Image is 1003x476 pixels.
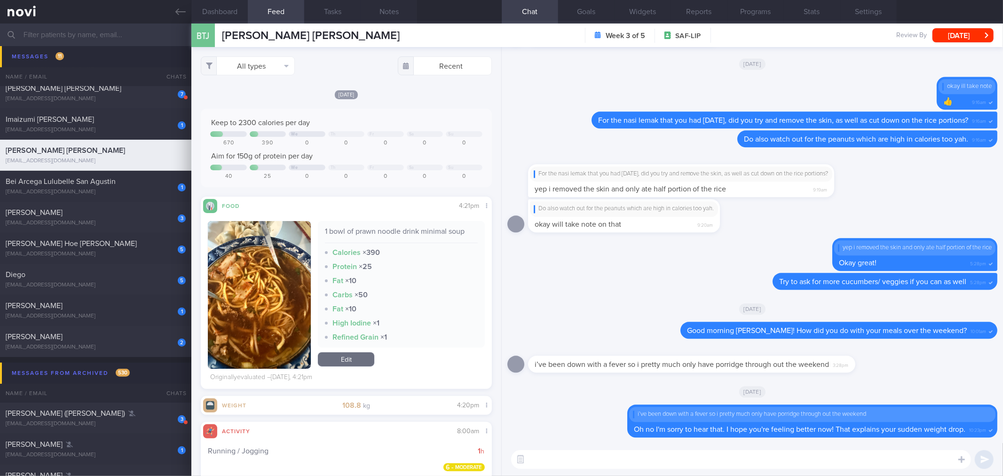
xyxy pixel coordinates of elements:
[6,189,186,196] div: [EMAIL_ADDRESS][DOMAIN_NAME]
[222,30,400,41] span: [PERSON_NAME] [PERSON_NAME]
[217,401,255,409] div: Weight
[970,258,986,267] span: 5:28pm
[332,277,343,285] strong: Fat
[813,184,828,193] span: 9:19am
[409,132,414,137] div: Sa
[446,464,456,471] span: 6
[970,277,986,286] span: 5:28pm
[478,447,481,455] strong: 1
[380,333,387,341] strong: × 1
[6,441,63,448] span: [PERSON_NAME]
[6,178,116,185] span: Bei Arcega Lulubelle San Agustin
[9,367,132,380] div: Messages from Archived
[363,249,380,256] strong: × 390
[969,425,986,434] span: 10:23pm
[739,303,766,315] span: [DATE]
[448,132,453,137] div: Su
[534,205,714,213] div: Do also watch out for the peanuts which are high in calories too yah.
[332,291,353,299] strong: Carbs
[211,152,313,160] span: Aim for 150g of protein per day
[178,90,186,98] div: 7
[332,333,379,341] strong: Refined Grain
[535,361,829,368] span: i’ve been down with a fever so i pretty much only have porridge through out the weekend
[210,140,246,147] div: 670
[318,352,374,366] a: Edit
[972,116,986,125] span: 9:16am
[370,132,374,137] div: Fr
[534,170,829,178] div: For the nasi lemak that you had [DATE], did you try and remove the skin, as well as cut down on t...
[332,319,371,327] strong: High Iodine
[698,220,713,229] span: 9:20am
[345,305,356,313] strong: × 10
[6,452,186,459] div: [EMAIL_ADDRESS][DOMAIN_NAME]
[459,203,480,209] span: 4:21pm
[6,95,186,103] div: [EMAIL_ADDRESS][DOMAIN_NAME]
[446,173,482,180] div: 0
[739,58,766,70] span: [DATE]
[6,271,25,278] span: Diego
[291,132,298,137] div: We
[942,83,992,90] div: okay ill take note
[331,132,336,137] div: Th
[289,140,325,147] div: 0
[6,220,186,227] div: [EMAIL_ADDRESS][DOMAIN_NAME]
[178,339,186,347] div: 2
[217,201,255,209] div: Food
[208,221,311,369] img: 1 bowl of prawn noodle drink minimal soup
[178,214,186,222] div: 3
[208,446,269,456] span: Running / Jogging
[838,244,992,252] div: yep i removed the skin and only ate half portion of the rice
[345,277,356,285] strong: × 10
[407,173,443,180] div: 0
[675,32,701,41] span: SAF-LIP
[250,140,286,147] div: 390
[178,277,186,285] div: 5
[606,31,645,40] strong: Week 3 of 5
[6,116,94,123] span: Imaizumi [PERSON_NAME]
[332,263,357,270] strong: Protein
[335,90,358,99] span: [DATE]
[178,415,186,423] div: 3
[535,221,621,228] span: okay will take note on that
[972,97,986,106] span: 9:16am
[6,209,63,216] span: [PERSON_NAME]
[6,420,186,428] div: [EMAIL_ADDRESS][DOMAIN_NAME]
[448,165,453,170] div: Su
[373,319,379,327] strong: × 1
[896,32,927,40] span: Review By
[6,313,186,320] div: [EMAIL_ADDRESS][DOMAIN_NAME]
[839,259,877,267] span: Okay great!
[332,305,343,313] strong: Fat
[932,28,994,42] button: [DATE]
[779,278,966,286] span: Try to ask for more cucumbers/ veggies if you can as well
[6,344,186,351] div: [EMAIL_ADDRESS][DOMAIN_NAME]
[178,246,186,254] div: 5
[6,85,121,92] span: [PERSON_NAME] [PERSON_NAME]
[6,282,186,289] div: [EMAIL_ADDRESS][DOMAIN_NAME]
[291,165,298,170] div: We
[744,135,968,143] span: Do also watch out for the peanuts which are high in calories too yah.
[367,173,403,180] div: 0
[687,327,967,334] span: Good morning [PERSON_NAME]! How did you do with your meals over the weekend?
[178,308,186,316] div: 1
[446,140,482,147] div: 0
[6,410,125,417] span: [PERSON_NAME] ([PERSON_NAME])
[201,56,295,75] button: All types
[116,369,130,377] span: 530
[178,121,186,129] div: 1
[833,360,849,369] span: 3:28pm
[634,426,965,433] span: Oh no I'm sorry to hear that. I hope you're feeling better now! That explains your sudden weight ...
[409,165,414,170] div: Sa
[943,98,953,105] span: 👍
[178,183,186,191] div: 1
[250,173,286,180] div: 25
[178,59,186,67] div: 1
[154,384,191,403] div: Chats
[458,402,480,409] span: 4:20pm
[481,448,485,455] small: h
[210,173,246,180] div: 40
[6,302,63,309] span: [PERSON_NAME]
[217,427,255,435] div: Activity
[328,173,364,180] div: 0
[407,140,443,147] div: 0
